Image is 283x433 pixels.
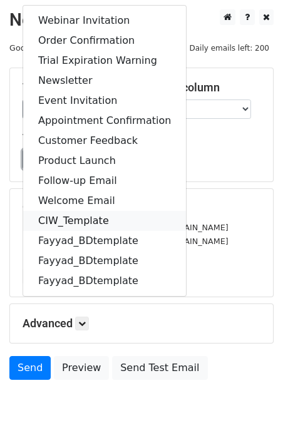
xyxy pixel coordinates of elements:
[185,41,274,55] span: Daily emails left: 200
[23,111,186,131] a: Appointment Confirmation
[151,81,260,94] h5: Email column
[23,237,229,246] small: [PERSON_NAME][EMAIL_ADDRESS][DOMAIN_NAME]
[23,131,186,151] a: Customer Feedback
[9,9,274,31] h2: New Campaign
[23,51,186,71] a: Trial Expiration Warning
[23,91,186,111] a: Event Invitation
[23,317,260,330] h5: Advanced
[54,356,109,380] a: Preview
[185,43,274,53] a: Daily emails left: 200
[112,356,207,380] a: Send Test Email
[23,31,186,51] a: Order Confirmation
[23,223,229,232] small: [PERSON_NAME][EMAIL_ADDRESS][DOMAIN_NAME]
[220,373,283,433] iframe: Chat Widget
[23,251,186,271] a: Fayyad_BDtemplate
[23,151,186,171] a: Product Launch
[23,11,186,31] a: Webinar Invitation
[23,191,186,211] a: Welcome Email
[23,171,186,191] a: Follow-up Email
[23,71,186,91] a: Newsletter
[9,43,173,53] small: Google Sheet:
[9,356,51,380] a: Send
[23,271,186,291] a: Fayyad_BDtemplate
[23,211,186,231] a: CIW_Template
[23,231,186,251] a: Fayyad_BDtemplate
